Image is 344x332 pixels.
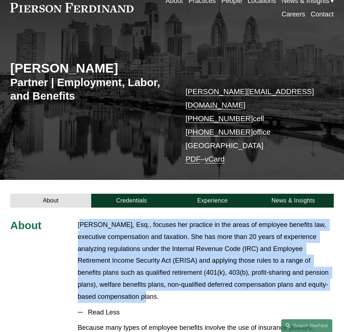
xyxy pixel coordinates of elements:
[311,8,334,21] a: Contact
[185,114,253,123] a: [PHONE_NUMBER]
[185,85,320,166] p: cell office [GEOGRAPHIC_DATA] –
[10,194,91,208] a: About
[78,303,334,322] button: Read Less
[282,8,305,21] a: Careers
[253,194,334,208] a: News & Insights
[10,219,41,231] span: About
[172,194,253,208] a: Experience
[281,319,332,332] a: Search this site
[10,61,172,76] h2: [PERSON_NAME]
[205,155,225,163] a: vCard
[83,308,334,316] span: Read Less
[185,87,314,109] a: [PERSON_NAME][EMAIL_ADDRESS][DOMAIN_NAME]
[10,76,172,103] h3: Partner | Employment, Labor, and Benefits
[185,155,200,163] a: PDF
[78,219,334,303] p: [PERSON_NAME], Esq., focuses her practice in the areas of employee benefits law, executive compen...
[185,128,253,136] a: [PHONE_NUMBER]
[91,194,172,208] a: Credentials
